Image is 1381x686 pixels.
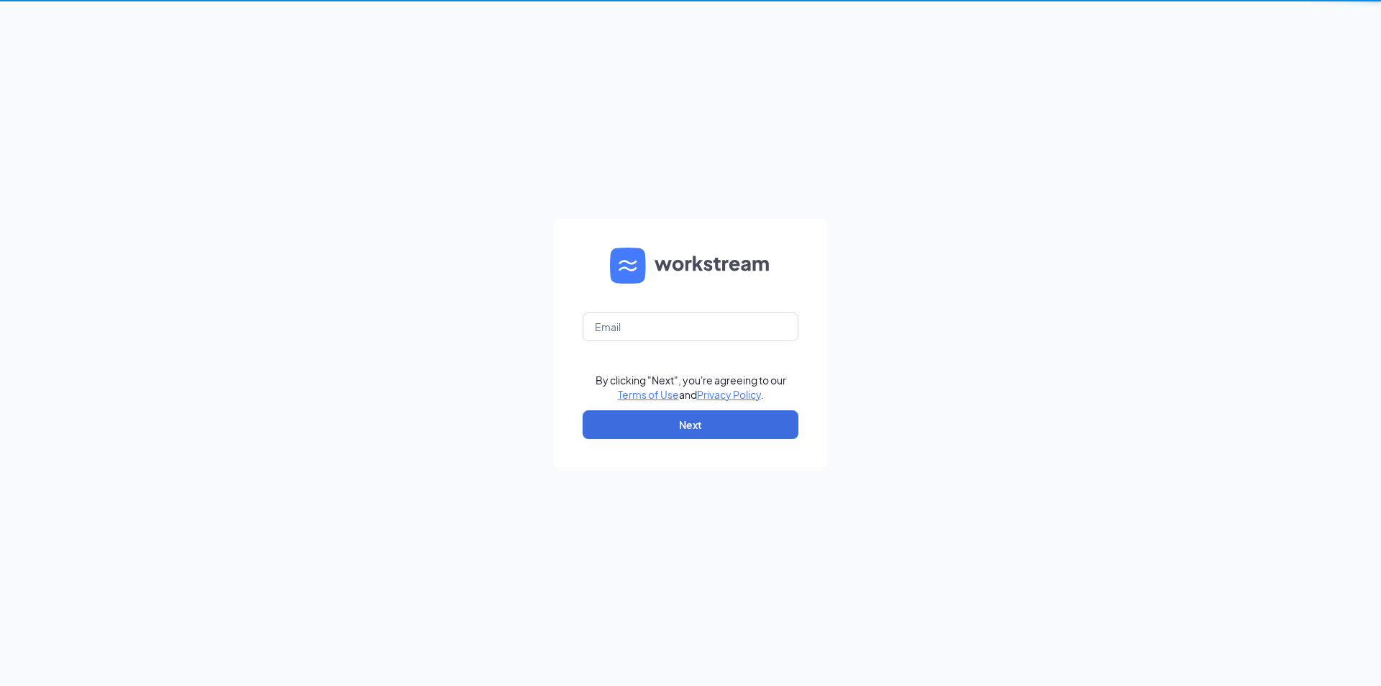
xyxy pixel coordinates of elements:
a: Privacy Policy [697,388,761,401]
img: WS logo and Workstream text [610,248,771,284]
button: Next [583,410,798,439]
div: By clicking "Next", you're agreeing to our and . [596,373,786,402]
a: Terms of Use [618,388,679,401]
input: Email [583,312,798,341]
